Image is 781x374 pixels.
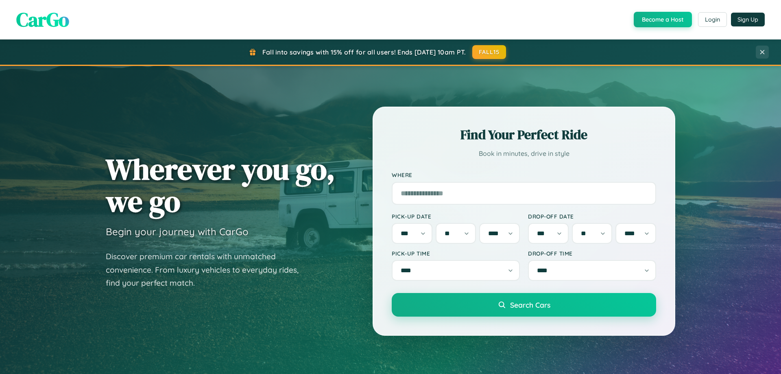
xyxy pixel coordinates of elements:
h2: Find Your Perfect Ride [392,126,656,144]
h1: Wherever you go, we go [106,153,335,217]
button: Sign Up [731,13,765,26]
button: Login [698,12,727,27]
button: Search Cars [392,293,656,317]
span: Search Cars [510,300,550,309]
label: Pick-up Time [392,250,520,257]
button: FALL15 [472,45,506,59]
label: Drop-off Time [528,250,656,257]
label: Pick-up Date [392,213,520,220]
p: Book in minutes, drive in style [392,148,656,160]
label: Where [392,172,656,179]
span: CarGo [16,6,69,33]
span: Fall into savings with 15% off for all users! Ends [DATE] 10am PT. [262,48,466,56]
p: Discover premium car rentals with unmatched convenience. From luxury vehicles to everyday rides, ... [106,250,309,290]
h3: Begin your journey with CarGo [106,225,249,238]
label: Drop-off Date [528,213,656,220]
button: Become a Host [634,12,692,27]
